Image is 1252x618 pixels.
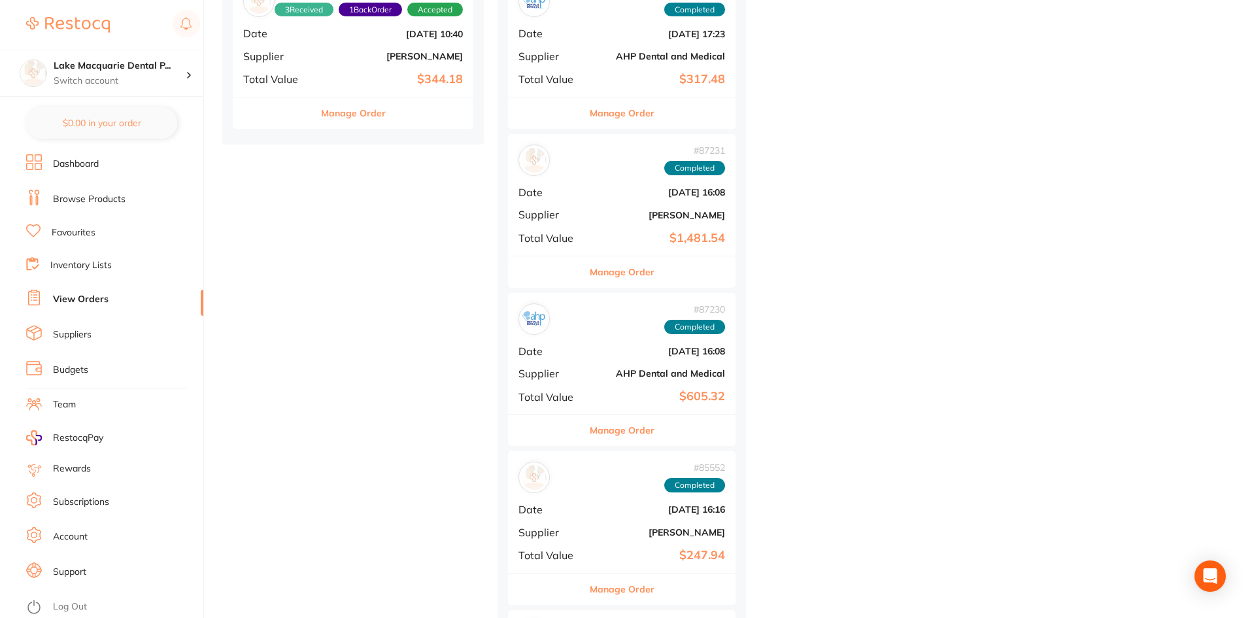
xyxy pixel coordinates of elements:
b: $247.94 [594,549,725,562]
p: Switch account [54,75,186,88]
b: [DATE] 10:40 [324,29,463,39]
a: Account [53,530,88,543]
b: [DATE] 16:16 [594,504,725,515]
a: Support [53,566,86,579]
a: RestocqPay [26,430,103,445]
a: Log Out [53,600,87,613]
span: Supplier [518,526,584,538]
a: Dashboard [53,158,99,171]
img: AHP Dental and Medical [522,307,547,332]
button: Log Out [26,597,199,618]
span: Completed [664,320,725,334]
button: Manage Order [321,97,386,129]
b: AHP Dental and Medical [594,51,725,61]
b: AHP Dental and Medical [594,368,725,379]
button: Manage Order [590,256,654,288]
span: Back orders [339,3,402,17]
a: Inventory Lists [50,259,112,272]
b: [PERSON_NAME] [594,527,725,538]
span: Date [518,27,584,39]
span: Received [275,3,333,17]
img: RestocqPay [26,430,42,445]
span: Date [518,345,584,357]
b: [DATE] 16:08 [594,187,725,197]
b: $605.32 [594,390,725,403]
span: # 87231 [664,145,725,156]
img: Henry Schein Halas [522,465,547,490]
a: Team [53,398,76,411]
button: Manage Order [590,415,654,446]
span: Accepted [407,3,463,17]
span: Completed [664,478,725,492]
a: Budgets [53,364,88,377]
span: Completed [664,3,725,17]
span: Supplier [243,50,313,62]
span: Supplier [518,209,584,220]
a: Subscriptions [53,496,109,509]
div: Open Intercom Messenger [1194,560,1226,592]
a: Browse Products [53,193,126,206]
span: Date [243,27,313,39]
span: Total Value [518,549,584,561]
b: $1,481.54 [594,232,725,245]
a: View Orders [53,293,109,306]
span: RestocqPay [53,432,103,445]
span: Completed [664,161,725,175]
span: Total Value [518,73,584,85]
b: [DATE] 16:08 [594,346,725,356]
img: Lake Macquarie Dental Practice [20,60,46,86]
b: $317.48 [594,73,725,86]
span: Supplier [518,368,584,379]
b: [DATE] 17:23 [594,29,725,39]
b: [PERSON_NAME] [594,210,725,220]
b: $344.18 [324,73,463,86]
a: Rewards [53,462,91,475]
a: Suppliers [53,328,92,341]
span: Date [518,504,584,515]
span: Total Value [518,391,584,403]
img: Restocq Logo [26,17,110,33]
img: Henry Schein Halas [522,148,547,173]
span: # 85552 [664,462,725,473]
a: Favourites [52,226,95,239]
button: Manage Order [590,574,654,605]
b: [PERSON_NAME] [324,51,463,61]
span: Total Value [518,232,584,244]
button: Manage Order [590,97,654,129]
h4: Lake Macquarie Dental Practice [54,60,186,73]
span: Supplier [518,50,584,62]
span: Date [518,186,584,198]
span: # 87230 [664,304,725,315]
button: $0.00 in your order [26,107,177,139]
span: Total Value [243,73,313,85]
a: Restocq Logo [26,10,110,40]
